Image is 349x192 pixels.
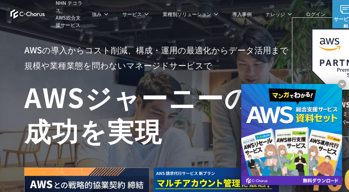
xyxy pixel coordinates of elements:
p: 強み [92,10,108,18]
p: 業種別ソリューション [163,10,218,18]
h1: AWS ジャーニーの 成功を実現 [24,80,292,147]
a: 導入事例 [232,10,252,18]
a: ログイン [306,10,325,18]
p: サービス [122,10,149,18]
p: AWSの導入からコスト削減、 構成・運用の最適化からデータ活用まで 規模や業種業態を問わない マネージドサービスで [24,42,292,73]
p: ナレッジ [266,10,292,18]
